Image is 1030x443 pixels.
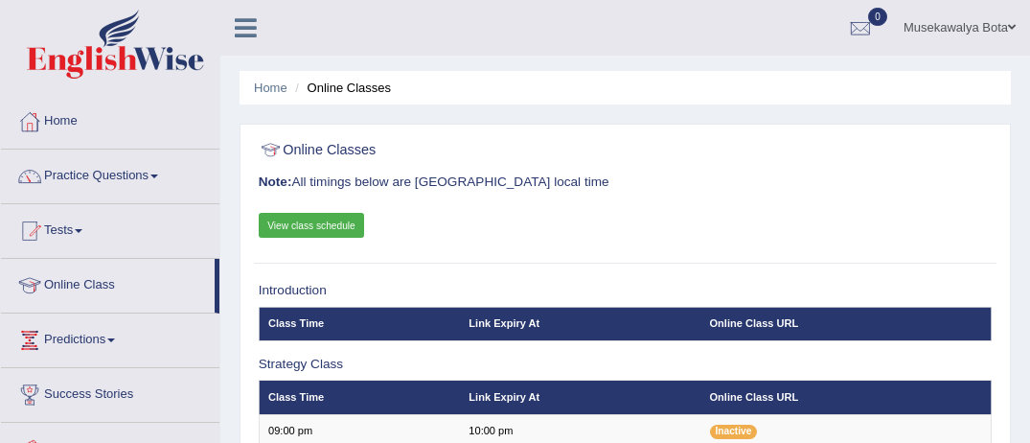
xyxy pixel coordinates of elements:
[259,381,460,414] th: Class Time
[259,358,993,372] h3: Strategy Class
[259,213,365,238] a: View class schedule
[1,150,219,198] a: Practice Questions
[1,314,219,361] a: Predictions
[460,381,700,414] th: Link Expiry At
[710,425,758,439] span: Inactive
[700,381,992,414] th: Online Class URL
[259,138,714,163] h2: Online Classes
[259,284,993,298] h3: Introduction
[254,81,287,95] a: Home
[1,204,219,252] a: Tests
[700,307,992,340] th: Online Class URL
[868,8,887,26] span: 0
[259,175,993,190] h3: All timings below are [GEOGRAPHIC_DATA] local time
[259,175,292,189] b: Note:
[1,95,219,143] a: Home
[259,307,460,340] th: Class Time
[290,79,391,97] li: Online Classes
[1,368,219,416] a: Success Stories
[460,307,700,340] th: Link Expiry At
[1,259,215,307] a: Online Class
